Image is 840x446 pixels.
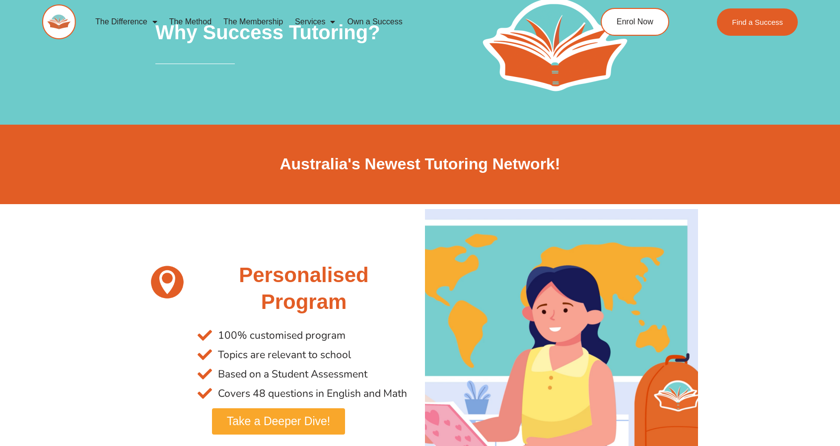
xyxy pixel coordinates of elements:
span: Find a Success [732,18,783,26]
span: Topics are relevant to school [215,345,351,365]
h2: Personalised Program [198,262,410,316]
span: Enrol Now [617,18,653,26]
h2: Australia's Newest Tutoring Network! [142,154,698,175]
a: Take a Deeper Dive! [212,408,345,435]
span: Take a Deeper Dive! [227,416,330,427]
a: Find a Success [717,8,798,36]
span: 100% customised program [215,326,346,345]
a: The Difference [89,10,163,33]
a: The Membership [217,10,289,33]
a: Services [289,10,341,33]
span: Covers 48 questions in English and Math [215,384,407,403]
a: Enrol Now [601,8,669,36]
span: Based on a Student Assessment [215,365,367,384]
a: The Method [163,10,217,33]
nav: Menu [89,10,558,33]
a: Own a Success [341,10,408,33]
